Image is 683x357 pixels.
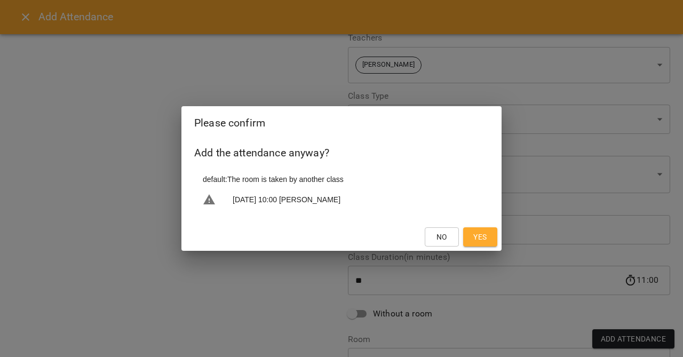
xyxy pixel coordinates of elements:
h6: Add the attendance anyway? [194,145,489,161]
span: No [436,231,447,243]
button: Yes [463,227,497,247]
button: No [425,227,459,247]
li: [DATE] 10:00 [PERSON_NAME] [194,189,489,210]
li: default : The room is taken by another class [194,170,489,189]
h2: Please confirm [194,115,489,131]
span: Yes [473,231,487,243]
